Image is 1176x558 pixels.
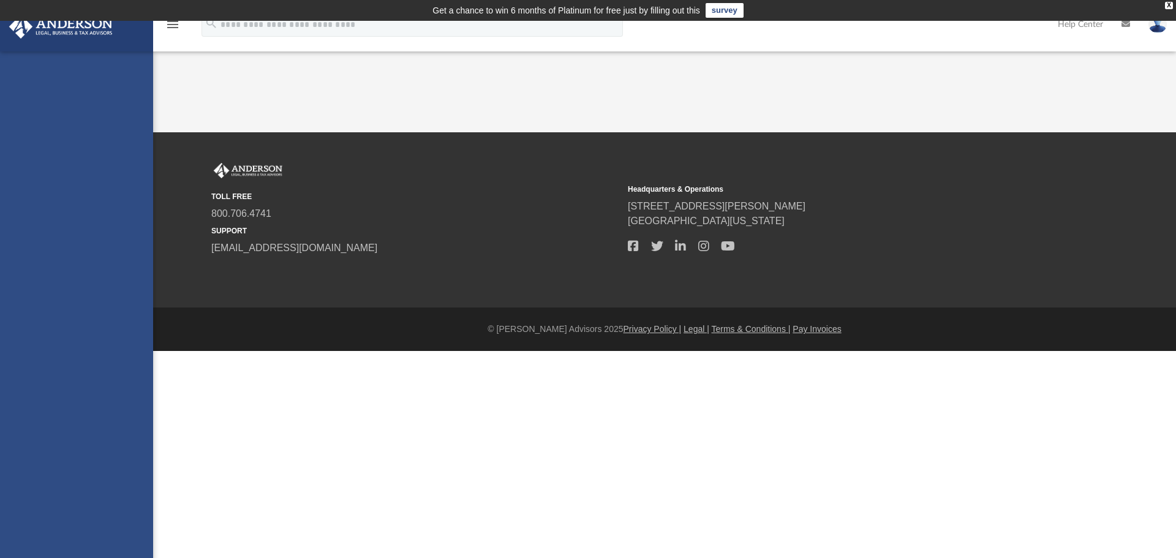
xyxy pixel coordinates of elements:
a: [STREET_ADDRESS][PERSON_NAME] [628,201,805,211]
a: Pay Invoices [793,324,841,334]
small: Headquarters & Operations [628,184,1036,195]
a: [EMAIL_ADDRESS][DOMAIN_NAME] [211,243,377,253]
img: User Pic [1148,15,1167,33]
small: TOLL FREE [211,191,619,202]
div: © [PERSON_NAME] Advisors 2025 [153,323,1176,336]
small: SUPPORT [211,225,619,236]
a: menu [165,23,180,32]
a: 800.706.4741 [211,208,271,219]
img: Anderson Advisors Platinum Portal [211,163,285,179]
i: menu [165,17,180,32]
a: Legal | [684,324,709,334]
a: survey [706,3,744,18]
a: Terms & Conditions | [712,324,791,334]
div: Get a chance to win 6 months of Platinum for free just by filling out this [432,3,700,18]
i: search [205,17,218,30]
div: close [1165,2,1173,9]
img: Anderson Advisors Platinum Portal [6,15,116,39]
a: Privacy Policy | [624,324,682,334]
a: [GEOGRAPHIC_DATA][US_STATE] [628,216,785,226]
